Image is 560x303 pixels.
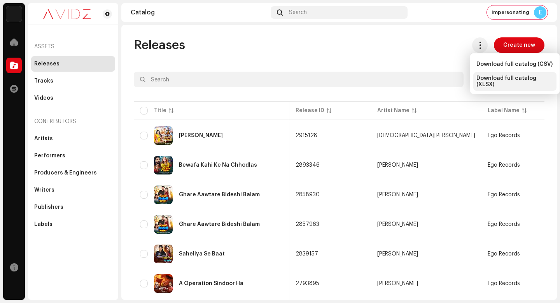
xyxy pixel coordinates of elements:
span: Create new [503,37,535,53]
span: Ego Records [488,281,520,286]
div: A Operation Sindoor Ha [179,281,243,286]
img: e836f516-aa2d-4e68-b669-9dd32fec9977 [154,274,173,293]
re-m-nav-item: Producers & Engineers [31,165,115,181]
span: Diwana Dipesh [377,192,475,197]
div: Tracks [34,78,53,84]
img: a76b2a0c-e894-4df4-9ae9-3387c9b783b0 [154,185,173,204]
div: Writers [34,187,54,193]
re-m-nav-item: Tracks [31,73,115,89]
span: Diwana Dipesh [377,222,475,227]
img: c4ed8235-81ec-43ca-82b2-c9faca31dcf2 [154,215,173,234]
div: Bewafa Kahi Ke Na Chhodlas [179,162,257,168]
span: Pappu Mishra Ujjwal [377,162,475,168]
img: 8df53a7f-513c-41d3-89a3-b6f36d022b75 [154,245,173,263]
span: 2839157 [296,251,318,257]
div: E [534,6,546,19]
span: 2857963 [296,222,319,227]
div: Title [154,107,166,115]
span: Download full catalog (CSV) [476,61,553,67]
div: Release ID [296,107,324,115]
div: Publishers [34,204,63,210]
div: Ghare Aawtare Bideshi Balam [179,222,260,227]
div: [DEMOGRAPHIC_DATA][PERSON_NAME] [377,133,475,138]
span: Ego Records [488,222,520,227]
div: [PERSON_NAME] [377,222,418,227]
re-m-nav-item: Publishers [31,199,115,215]
div: Jija Devghar Ghumadi [179,133,223,138]
div: [PERSON_NAME] [377,251,418,257]
span: Search [289,9,307,16]
span: Ego Records [488,162,520,168]
div: Producers & Engineers [34,170,97,176]
re-m-nav-item: Videos [31,90,115,106]
img: 0c631eef-60b6-411a-a233-6856366a70de [34,9,100,19]
span: 2858930 [296,192,320,197]
div: Label Name [488,107,520,115]
img: 10d72f0b-d06a-424f-aeaa-9c9f537e57b6 [6,6,22,22]
span: Download full catalog (XLSX) [476,75,553,88]
span: Pappu Mishra Ujjwal [377,281,475,286]
span: 2915128 [296,133,317,138]
img: 97ae37ad-9d33-49cc-8bef-bdfda513017c [154,156,173,174]
img: 4fa0b313-3904-40a8-a9da-2598bbc87d76 [154,126,173,145]
span: Punita Priya [377,133,475,138]
div: Ghare Aawtare Bideshi Balam [179,192,260,197]
re-m-nav-item: Artists [31,131,115,146]
re-m-nav-item: Performers [31,148,115,164]
span: Ego Records [488,192,520,197]
span: Ego Records [488,251,520,257]
div: Videos [34,95,53,101]
re-m-nav-item: Releases [31,56,115,72]
button: Create new [494,37,544,53]
re-m-nav-item: Labels [31,217,115,232]
div: [PERSON_NAME] [377,162,418,168]
span: 2793895 [296,281,319,286]
span: Kajal Kumari [377,251,475,257]
div: Artist Name [377,107,409,115]
div: [PERSON_NAME] [377,192,418,197]
span: Impersonating [492,9,529,16]
div: [PERSON_NAME] [377,281,418,286]
re-a-nav-header: Contributors [31,112,115,131]
input: Search [134,72,464,87]
span: 2893346 [296,162,320,168]
div: Catalog [131,9,268,16]
div: Labels [34,221,52,227]
span: Ego Records [488,133,520,138]
re-m-nav-item: Writers [31,182,115,198]
div: Performers [34,153,65,159]
div: Releases [34,61,59,67]
div: Saheliya Se Baat [179,251,225,257]
div: Artists [34,136,53,142]
span: Releases [134,37,185,53]
re-a-nav-header: Assets [31,37,115,56]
